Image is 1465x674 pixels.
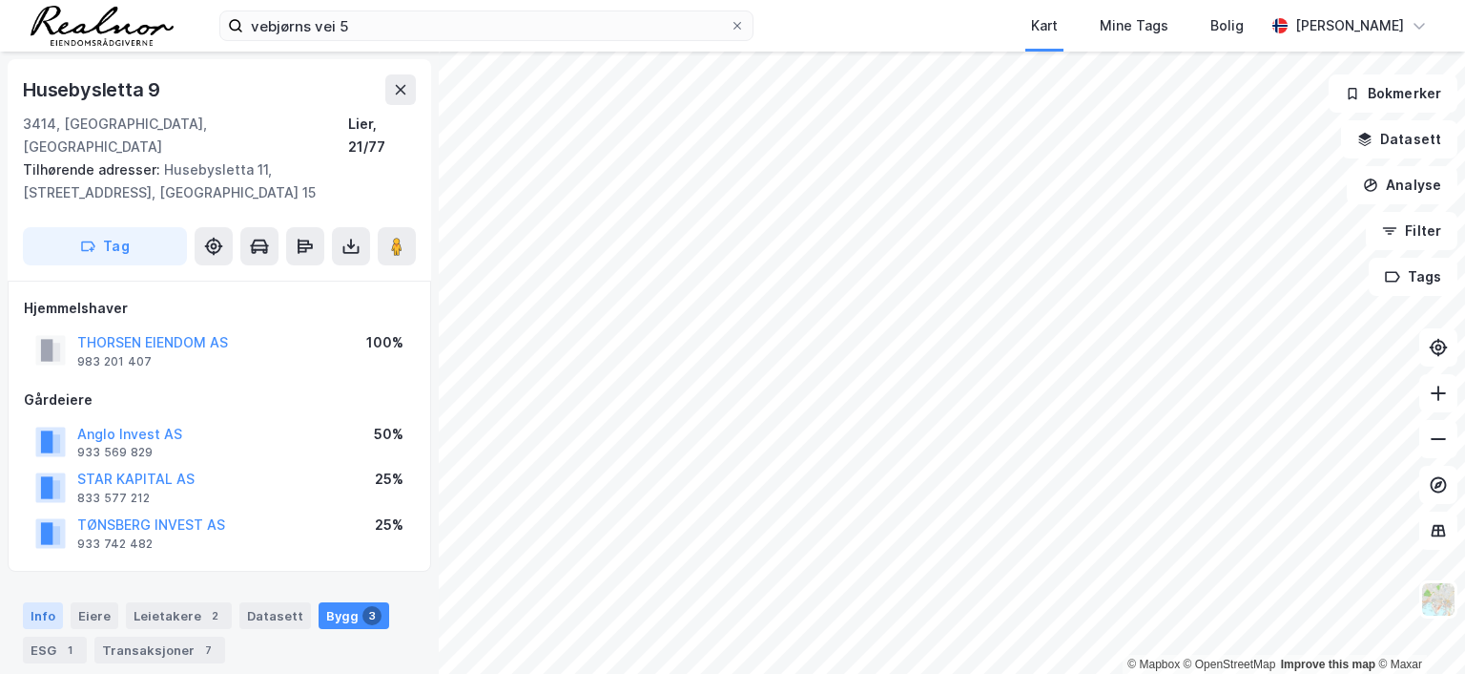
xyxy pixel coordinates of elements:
[126,602,232,629] div: Leietakere
[1370,582,1465,674] div: Kontrollprogram for chat
[348,113,416,158] div: Lier, 21/77
[1329,74,1457,113] button: Bokmerker
[243,11,730,40] input: Søk på adresse, matrikkel, gårdeiere, leietakere eller personer
[1347,166,1457,204] button: Analyse
[77,445,153,460] div: 933 569 829
[77,491,150,506] div: 833 577 212
[24,389,415,411] div: Gårdeiere
[366,331,403,354] div: 100%
[24,297,415,320] div: Hjemmelshaver
[1184,658,1276,671] a: OpenStreetMap
[23,227,187,265] button: Tag
[77,354,152,369] div: 983 201 407
[77,537,153,552] div: 933 742 482
[1127,658,1180,671] a: Mapbox
[375,468,403,491] div: 25%
[71,602,118,629] div: Eiere
[375,514,403,537] div: 25%
[23,637,87,663] div: ESG
[319,602,389,629] div: Bygg
[94,637,225,663] div: Transaksjoner
[23,158,401,204] div: Husebysletta 11, [STREET_ADDRESS], [GEOGRAPHIC_DATA] 15
[1366,212,1457,250] button: Filter
[374,423,403,446] div: 50%
[362,606,382,625] div: 3
[1420,581,1456,618] img: Z
[23,602,63,629] div: Info
[23,113,348,158] div: 3414, [GEOGRAPHIC_DATA], [GEOGRAPHIC_DATA]
[205,606,224,625] div: 2
[1341,120,1457,158] button: Datasett
[1369,258,1457,296] button: Tags
[60,641,79,660] div: 1
[23,74,164,105] div: Husebysletta 9
[1210,14,1244,37] div: Bolig
[1281,658,1375,671] a: Improve this map
[239,602,311,629] div: Datasett
[1295,14,1404,37] div: [PERSON_NAME]
[31,6,174,46] img: realnor-logo.934646d98de889bb5806.png
[1031,14,1058,37] div: Kart
[23,161,164,178] span: Tilhørende adresser:
[198,641,217,660] div: 7
[1100,14,1168,37] div: Mine Tags
[1370,582,1465,674] iframe: Chat Widget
